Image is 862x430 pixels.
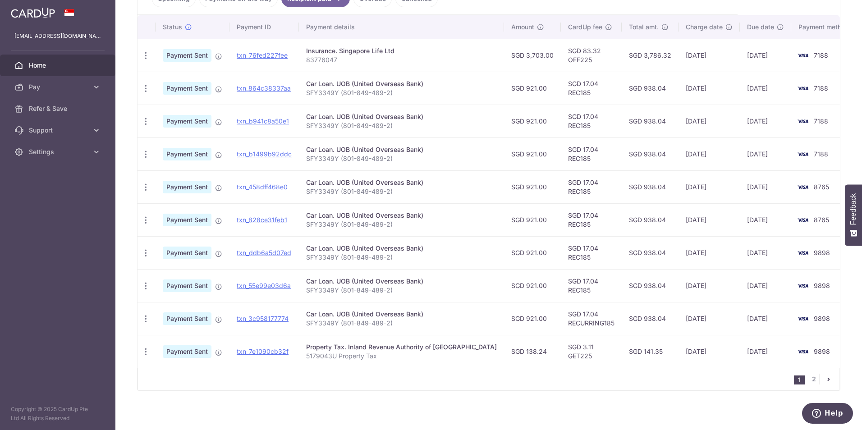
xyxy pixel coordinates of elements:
[794,182,812,192] img: Bank Card
[504,105,561,137] td: SGD 921.00
[814,249,830,256] span: 9898
[306,220,497,229] p: SFY3349Y (801-849-489-2)
[794,215,812,225] img: Bank Card
[237,249,291,256] a: txn_ddb6a5d07ed
[629,23,659,32] span: Total amt.
[679,39,740,72] td: [DATE]
[29,126,88,135] span: Support
[306,352,497,361] p: 5179043U Property Tax
[794,50,812,61] img: Bank Card
[561,105,622,137] td: SGD 17.04 REC185
[814,84,828,92] span: 7188
[163,23,182,32] span: Status
[794,149,812,160] img: Bank Card
[561,137,622,170] td: SGD 17.04 REC185
[29,82,88,91] span: Pay
[679,302,740,335] td: [DATE]
[794,280,812,291] img: Bank Card
[237,315,289,322] a: txn_3c958177774
[740,137,791,170] td: [DATE]
[306,88,497,97] p: SFY3349Y (801-849-489-2)
[511,23,534,32] span: Amount
[504,335,561,368] td: SGD 138.24
[622,203,679,236] td: SGD 938.04
[740,170,791,203] td: [DATE]
[237,84,291,92] a: txn_864c38337aa
[163,312,211,325] span: Payment Sent
[814,216,829,224] span: 8765
[568,23,602,32] span: CardUp fee
[740,335,791,368] td: [DATE]
[306,253,497,262] p: SFY3349Y (801-849-489-2)
[14,32,101,41] p: [EMAIL_ADDRESS][DOMAIN_NAME]
[740,105,791,137] td: [DATE]
[561,72,622,105] td: SGD 17.04 REC185
[504,137,561,170] td: SGD 921.00
[622,39,679,72] td: SGD 3,786.32
[306,319,497,328] p: SFY3349Y (801-849-489-2)
[163,148,211,160] span: Payment Sent
[163,214,211,226] span: Payment Sent
[306,46,497,55] div: Insurance. Singapore Life Ltd
[561,203,622,236] td: SGD 17.04 REC185
[163,49,211,62] span: Payment Sent
[845,184,862,246] button: Feedback - Show survey
[740,269,791,302] td: [DATE]
[504,39,561,72] td: SGD 3,703.00
[29,104,88,113] span: Refer & Save
[814,51,828,59] span: 7188
[794,346,812,357] img: Bank Card
[306,121,497,130] p: SFY3349Y (801-849-489-2)
[802,403,853,425] iframe: Opens a widget where you can find more information
[163,115,211,128] span: Payment Sent
[679,236,740,269] td: [DATE]
[794,368,839,390] nav: pager
[814,348,830,355] span: 9898
[794,83,812,94] img: Bank Card
[679,335,740,368] td: [DATE]
[229,15,299,39] th: Payment ID
[237,282,291,289] a: txn_55e99e03d6a
[679,170,740,203] td: [DATE]
[306,286,497,295] p: SFY3349Y (801-849-489-2)
[306,154,497,163] p: SFY3349Y (801-849-489-2)
[808,374,819,384] a: 2
[29,61,88,70] span: Home
[814,183,829,191] span: 8765
[306,343,497,352] div: Property Tax. Inland Revenue Authority of [GEOGRAPHIC_DATA]
[622,105,679,137] td: SGD 938.04
[306,187,497,196] p: SFY3349Y (801-849-489-2)
[561,236,622,269] td: SGD 17.04 REC185
[740,39,791,72] td: [DATE]
[163,82,211,95] span: Payment Sent
[561,302,622,335] td: SGD 17.04 RECURRING185
[504,269,561,302] td: SGD 921.00
[299,15,504,39] th: Payment details
[306,55,497,64] p: 83776047
[622,170,679,203] td: SGD 938.04
[679,203,740,236] td: [DATE]
[622,335,679,368] td: SGD 141.35
[740,236,791,269] td: [DATE]
[679,72,740,105] td: [DATE]
[740,302,791,335] td: [DATE]
[747,23,774,32] span: Due date
[11,7,55,18] img: CardUp
[561,39,622,72] td: SGD 83.32 OFF225
[306,277,497,286] div: Car Loan. UOB (United Overseas Bank)
[237,117,289,125] a: txn_b941c8a50e1
[622,269,679,302] td: SGD 938.04
[306,178,497,187] div: Car Loan. UOB (United Overseas Bank)
[561,170,622,203] td: SGD 17.04 REC185
[791,15,860,39] th: Payment method
[814,315,830,322] span: 9898
[686,23,723,32] span: Charge date
[794,375,805,384] li: 1
[814,282,830,289] span: 9898
[504,72,561,105] td: SGD 921.00
[237,348,289,355] a: txn_7e1090cb32f
[504,302,561,335] td: SGD 921.00
[306,145,497,154] div: Car Loan. UOB (United Overseas Bank)
[504,203,561,236] td: SGD 921.00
